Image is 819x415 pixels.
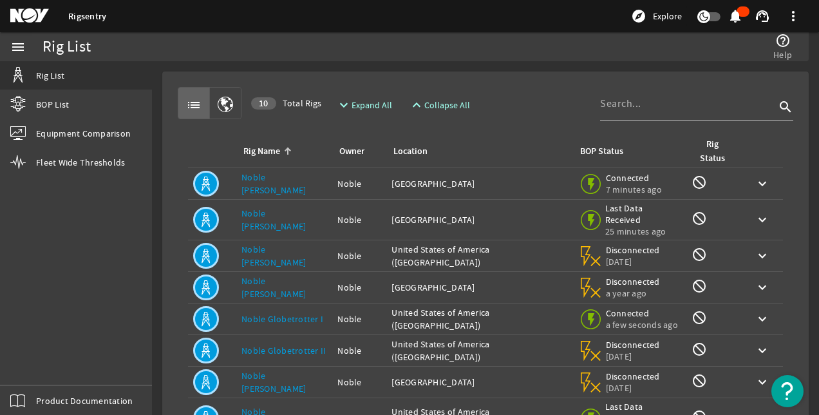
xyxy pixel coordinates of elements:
div: Owner [339,144,364,159]
mat-icon: list [186,97,202,113]
mat-icon: keyboard_arrow_down [755,280,770,295]
div: Rig List [42,41,91,53]
a: Noble [PERSON_NAME] [241,275,306,300]
div: Rig Name [241,144,322,159]
mat-icon: keyboard_arrow_down [755,248,770,264]
div: United States of America ([GEOGRAPHIC_DATA]) [391,243,567,269]
span: Disconnected [606,371,661,382]
span: a few seconds ago [606,319,678,331]
mat-icon: menu [10,39,26,55]
mat-icon: keyboard_arrow_down [755,212,770,227]
span: Disconnected [606,276,661,287]
div: BOP Status [580,144,623,159]
div: Owner [337,144,376,159]
mat-icon: expand_less [409,97,419,113]
mat-icon: support_agent [755,8,770,24]
span: Explore [653,10,682,23]
div: Rig Name [243,144,280,159]
input: Search... [600,96,775,111]
button: Explore [626,6,687,26]
span: Connected [606,307,678,319]
a: Noble [PERSON_NAME] [241,207,306,232]
mat-icon: explore [631,8,646,24]
mat-icon: keyboard_arrow_down [755,343,770,358]
mat-icon: expand_more [336,97,346,113]
span: Last Data Received [605,202,679,226]
mat-icon: Rig Monitoring not available for this rig [692,342,707,357]
div: Noble [337,313,381,325]
div: [GEOGRAPHIC_DATA] [391,281,567,294]
span: Disconnected [606,244,661,256]
span: Equipment Comparison [36,127,131,140]
span: Connected [606,172,662,184]
div: Noble [337,177,381,190]
span: Rig List [36,69,64,82]
span: [DATE] [606,256,661,267]
mat-icon: keyboard_arrow_down [755,374,770,390]
mat-icon: Rig Monitoring not available for this rig [692,211,707,226]
button: Open Resource Center [771,375,804,407]
span: Fleet Wide Thresholds [36,156,125,169]
div: Location [391,144,562,159]
mat-icon: Rig Monitoring not available for this rig [692,247,707,262]
a: Noble Globetrotter I [241,313,323,325]
div: Rig Status [693,137,731,166]
span: [DATE] [606,351,661,362]
mat-icon: Rig Monitoring not available for this rig [692,175,707,190]
span: Expand All [352,99,392,111]
mat-icon: Rig Monitoring not available for this rig [692,310,707,325]
div: Noble [337,249,381,262]
div: [GEOGRAPHIC_DATA] [391,376,567,389]
mat-icon: keyboard_arrow_down [755,311,770,327]
div: [GEOGRAPHIC_DATA] [391,213,567,226]
button: more_vert [778,1,809,32]
span: Total Rigs [251,97,321,110]
span: 25 minutes ago [605,226,679,237]
div: [GEOGRAPHIC_DATA] [391,177,567,190]
a: Noble Globetrotter II [241,345,326,356]
mat-icon: help_outline [775,33,791,48]
div: Location [393,144,428,159]
span: Collapse All [424,99,470,111]
mat-icon: Rig Monitoring not available for this rig [692,278,707,294]
div: 10 [251,97,276,110]
a: Rigsentry [68,10,106,23]
span: Product Documentation [36,394,133,407]
a: Noble [PERSON_NAME] [241,370,306,394]
span: 7 minutes ago [606,184,662,195]
a: Noble [PERSON_NAME] [241,171,306,196]
mat-icon: Rig Monitoring not available for this rig [692,373,707,389]
div: United States of America ([GEOGRAPHIC_DATA]) [391,338,567,363]
div: Noble [337,281,381,294]
span: Disconnected [606,339,661,351]
span: Help [773,48,792,61]
button: Collapse All [404,93,475,117]
i: search [778,99,793,115]
span: a year ago [606,287,661,299]
a: Noble [PERSON_NAME] [241,244,306,268]
span: [DATE] [606,382,661,394]
div: Noble [337,376,381,389]
div: Noble [337,213,381,226]
span: BOP List [36,98,69,111]
button: Expand All [331,93,397,117]
div: United States of America ([GEOGRAPHIC_DATA]) [391,306,567,332]
mat-icon: notifications [728,8,743,24]
mat-icon: keyboard_arrow_down [755,176,770,191]
div: Noble [337,344,381,357]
